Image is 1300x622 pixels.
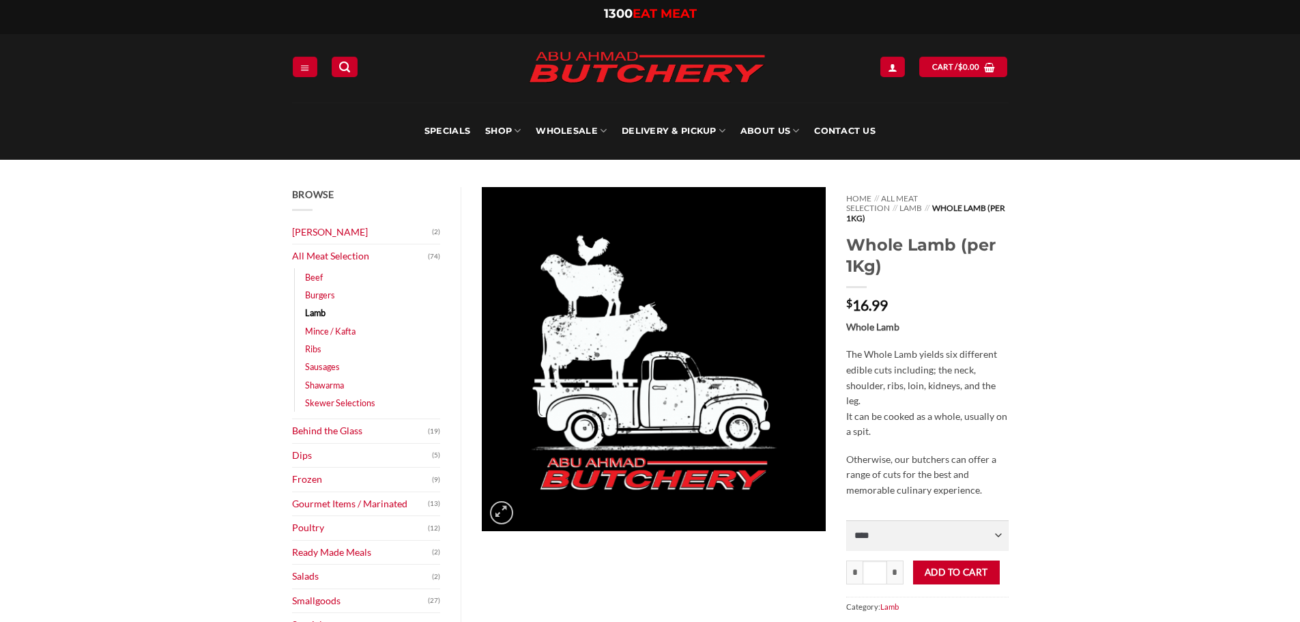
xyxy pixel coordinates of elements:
[432,567,440,587] span: (2)
[893,203,897,213] span: //
[536,102,607,160] a: Wholesale
[874,193,879,203] span: //
[814,102,876,160] a: Contact Us
[846,321,899,333] strong: Whole Lamb
[913,561,1000,584] button: Add to cart
[305,286,335,304] a: Burgers
[932,61,980,73] span: Cart /
[846,193,871,203] a: Home
[846,234,1008,277] h1: Whole Lamb (per 1Kg)
[292,516,429,540] a: Poultry
[880,57,905,76] a: Login
[846,193,918,213] a: All Meat Selection
[899,203,922,213] a: Lamb
[482,187,826,531] img: Whole Lamb (per 1Kg)
[846,203,1005,223] span: Whole Lamb (per 1Kg)
[292,244,429,268] a: All Meat Selection
[846,561,863,584] input: Reduce quantity of Whole Lamb (per 1Kg)
[490,501,513,524] a: Zoom
[305,394,375,412] a: Skewer Selections
[305,358,340,376] a: Sausages
[846,298,852,309] span: $
[958,61,963,73] span: $
[428,246,440,267] span: (74)
[305,322,356,340] a: Mince / Kafta
[633,6,697,21] span: EAT MEAT
[292,565,433,589] a: Salads
[292,492,429,516] a: Gourmet Items / Marinated
[292,419,429,443] a: Behind the Glass
[846,597,1008,617] span: Category:
[958,62,980,71] bdi: 0.00
[622,102,725,160] a: Delivery & Pickup
[880,602,899,611] a: Lamb
[604,6,633,21] span: 1300
[517,42,777,94] img: Abu Ahmad Butchery
[485,102,521,160] a: SHOP
[428,421,440,442] span: (19)
[292,444,433,468] a: Dips
[432,542,440,563] span: (2)
[293,57,317,76] a: Menu
[292,221,433,244] a: [PERSON_NAME]
[919,57,1007,76] a: View cart
[604,6,697,21] a: 1300EAT MEAT
[846,347,1008,439] p: The Whole Lamb yields six different edible cuts including; the neck, shoulder, ribs, loin, kidney...
[292,541,433,565] a: Ready Made Meals
[432,470,440,490] span: (9)
[292,188,334,200] span: Browse
[863,561,886,584] input: Product quantity
[428,494,440,514] span: (13)
[432,445,440,466] span: (5)
[424,102,470,160] a: Specials
[846,296,888,313] bdi: 16.99
[305,376,344,394] a: Shawarma
[332,57,358,76] a: Search
[305,304,326,322] a: Lamb
[846,452,1008,498] p: Otherwise, our butchers can offer a range of cuts for the best and memorable culinary experience.
[432,222,440,242] span: (2)
[428,591,440,611] span: (27)
[887,561,904,584] input: Increase quantity of Whole Lamb (per 1Kg)
[305,268,323,286] a: Beef
[292,468,433,492] a: Frozen
[292,589,429,613] a: Smallgoods
[305,340,321,358] a: Ribs
[428,518,440,539] span: (12)
[925,203,929,213] span: //
[740,102,799,160] a: About Us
